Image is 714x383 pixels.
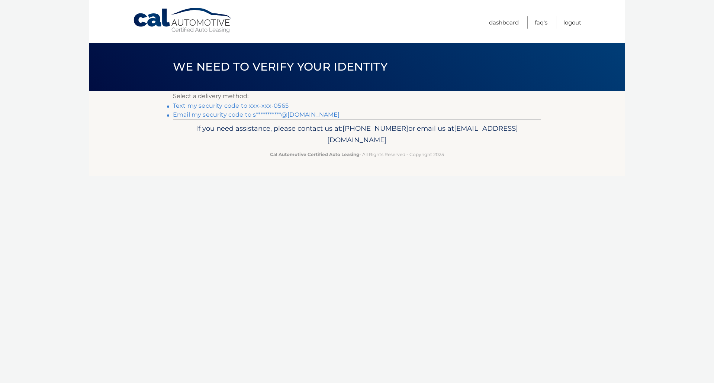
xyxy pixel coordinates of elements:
a: Logout [563,16,581,29]
p: Select a delivery method: [173,91,541,101]
a: Cal Automotive [133,7,233,34]
p: - All Rights Reserved - Copyright 2025 [178,150,536,158]
p: If you need assistance, please contact us at: or email us at [178,123,536,146]
strong: Cal Automotive Certified Auto Leasing [270,152,359,157]
a: FAQ's [535,16,547,29]
span: [PHONE_NUMBER] [342,124,408,133]
a: Text my security code to xxx-xxx-0565 [173,102,289,109]
span: We need to verify your identity [173,60,387,74]
a: Dashboard [489,16,519,29]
